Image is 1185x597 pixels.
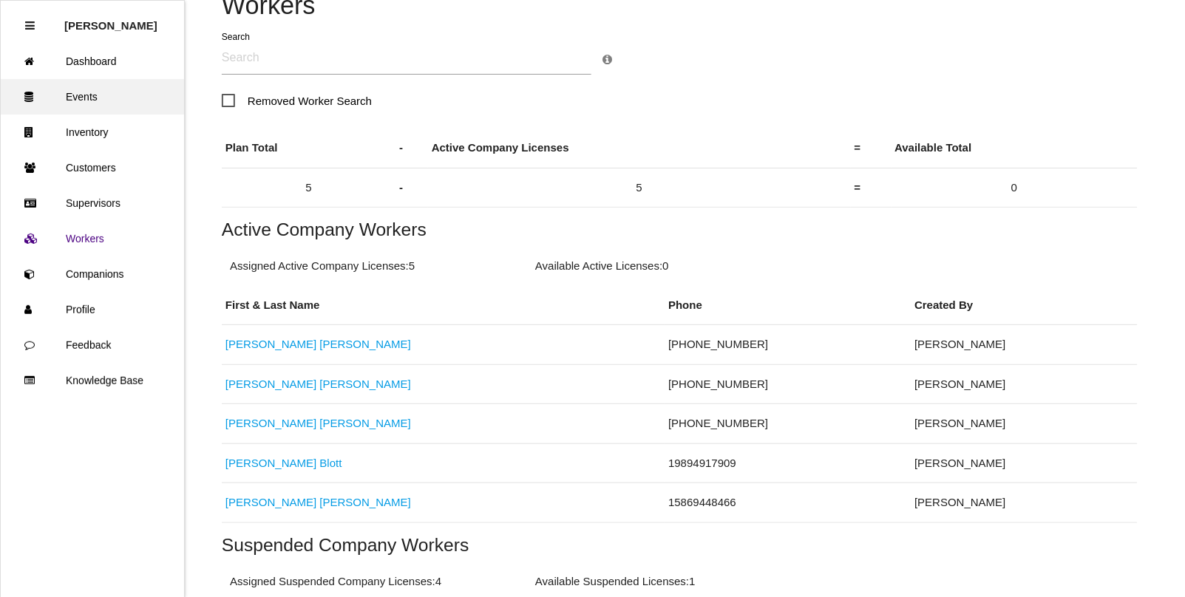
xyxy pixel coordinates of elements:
p: Assigned Suspended Company Licenses: 4 [230,573,518,590]
label: Search [222,30,250,44]
th: Active Company Licenses [428,129,851,168]
td: [PERSON_NAME] [911,443,1138,483]
a: [PERSON_NAME] [PERSON_NAME] [225,338,411,350]
td: [PERSON_NAME] [911,404,1138,444]
p: Rosie Blandino [64,8,157,32]
th: = [851,129,892,168]
td: [PHONE_NUMBER] [665,404,911,444]
th: Created By [911,286,1138,325]
p: Available Active Licenses: 0 [535,258,824,275]
input: Search [222,41,591,75]
th: Available Total [892,129,1138,168]
th: Phone [665,286,911,325]
td: 19894917909 [665,443,911,483]
th: = [851,168,892,208]
td: 5 [222,168,395,208]
p: Assigned Active Company Licenses: 5 [230,258,518,275]
p: Available Suspended Licenses: 1 [535,573,824,590]
a: [PERSON_NAME] [PERSON_NAME] [225,417,411,429]
th: - [395,168,428,208]
a: Workers [1,221,184,256]
td: 0 [892,168,1138,208]
a: Dashboard [1,44,184,79]
th: First & Last Name [222,286,665,325]
div: Close [25,8,35,44]
a: [PERSON_NAME] [PERSON_NAME] [225,378,411,390]
td: [PHONE_NUMBER] [665,364,911,404]
a: Events [1,79,184,115]
td: [PHONE_NUMBER] [665,325,911,365]
a: Profile [1,292,184,327]
td: [PERSON_NAME] [911,483,1138,523]
td: 5 [428,168,851,208]
a: Customers [1,150,184,185]
h5: Suspended Company Workers [222,535,1138,555]
a: Knowledge Base [1,363,184,398]
a: [PERSON_NAME] [PERSON_NAME] [225,496,411,508]
td: [PERSON_NAME] [911,364,1138,404]
td: [PERSON_NAME] [911,325,1138,365]
th: Plan Total [222,129,395,168]
a: Inventory [1,115,184,150]
a: [PERSON_NAME] Blott [225,457,342,469]
th: - [395,129,428,168]
span: Removed Worker Search [222,92,372,110]
h5: Active Company Workers [222,219,1138,239]
a: Supervisors [1,185,184,221]
a: Feedback [1,327,184,363]
td: 15869448466 [665,483,911,523]
a: Search Info [602,53,612,66]
a: Companions [1,256,184,292]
